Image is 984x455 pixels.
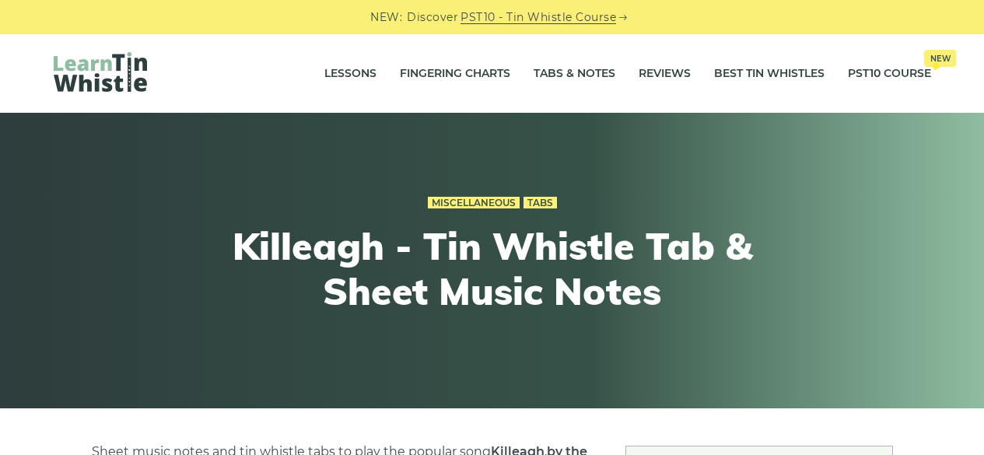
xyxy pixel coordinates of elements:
[639,54,691,93] a: Reviews
[428,197,520,209] a: Miscellaneous
[848,54,931,93] a: PST10 CourseNew
[534,54,615,93] a: Tabs & Notes
[324,54,376,93] a: Lessons
[400,54,510,93] a: Fingering Charts
[714,54,825,93] a: Best Tin Whistles
[206,224,779,313] h1: Killeagh - Tin Whistle Tab & Sheet Music Notes
[524,197,557,209] a: Tabs
[924,50,956,67] span: New
[54,52,147,92] img: LearnTinWhistle.com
